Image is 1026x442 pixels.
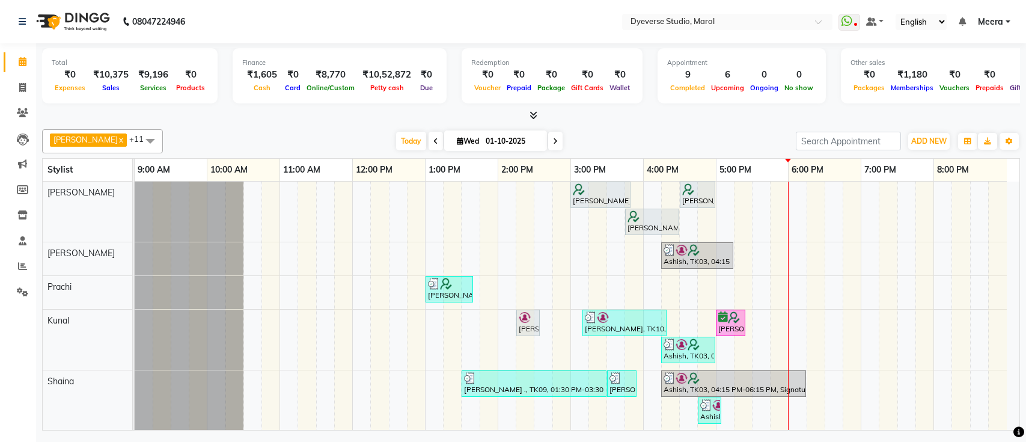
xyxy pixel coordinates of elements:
span: Completed [667,84,708,92]
div: ₹0 [173,68,208,82]
div: Total [52,58,208,68]
div: [PERSON_NAME], TK05, 04:30 PM-05:00 PM, Gel Polish Removal [681,183,714,206]
span: Meera [978,16,1003,28]
div: ₹0 [534,68,568,82]
span: No show [781,84,816,92]
span: Voucher [471,84,504,92]
div: Ashish, TK03, 04:45 PM-05:05 PM, Cut & File - Polish or Removal [699,399,720,422]
div: ₹0 [568,68,606,82]
a: 11:00 AM [280,161,323,179]
div: ₹0 [606,68,633,82]
span: +11 [129,134,153,144]
span: Package [534,84,568,92]
span: Kunal [47,315,69,326]
div: 0 [781,68,816,82]
div: [PERSON_NAME] ., TK09, 03:30 PM-03:55 PM, Add On - Gel Polish Hema Free [608,372,635,395]
b: 08047224946 [132,5,185,38]
button: ADD NEW [908,133,950,150]
span: Memberships [888,84,936,92]
div: Ashish, TK03, 04:15 PM-05:00 PM, Men's Hair Cut - CREATIVE DIRECTOR [662,339,714,361]
div: ₹0 [850,68,888,82]
span: Today [396,132,426,150]
div: ₹0 [52,68,88,82]
span: Prepaids [973,84,1007,92]
span: Wallet [606,84,633,92]
div: ₹0 [936,68,973,82]
a: 3:00 PM [571,161,609,179]
a: 1:00 PM [426,161,463,179]
a: 4:00 PM [644,161,682,179]
span: Sales [99,84,123,92]
span: Prepaid [504,84,534,92]
div: [PERSON_NAME], TK10, 03:10 PM-04:20 PM, Men's Hair Cut - CREATIVE DIRECTOR ,[PERSON_NAME] Sculpting [584,312,665,334]
span: Ongoing [747,84,781,92]
span: Wed [454,137,482,146]
div: Ashish, TK03, 04:15 PM-06:15 PM, Signature Aprés Nail | Gel-X® Nail Extension [662,372,805,395]
div: ₹9,196 [133,68,173,82]
a: 12:00 PM [353,161,395,179]
div: Finance [242,58,437,68]
div: ₹10,52,872 [358,68,416,82]
div: ₹10,375 [88,68,133,82]
div: Appointment [667,58,816,68]
span: [PERSON_NAME] [47,187,115,198]
span: Upcoming [708,84,747,92]
div: [PERSON_NAME], TK05, 03:00 PM-03:50 PM, Advance - Mani [572,183,629,206]
span: Packages [850,84,888,92]
div: 6 [708,68,747,82]
a: 10:00 AM [207,161,251,179]
span: Gift Cards [568,84,606,92]
span: Vouchers [936,84,973,92]
div: [PERSON_NAME] ., TK09, 01:30 PM-03:30 PM, Signature Aprés Nail | Gel-X® Nail Extension [463,372,605,395]
span: Expenses [52,84,88,92]
a: x [118,135,123,144]
span: Stylist [47,164,73,175]
span: Products [173,84,208,92]
span: Due [417,84,436,92]
span: Services [137,84,169,92]
a: 2:00 PM [498,161,536,179]
img: logo [31,5,113,38]
div: 9 [667,68,708,82]
span: Card [282,84,304,92]
div: Redemption [471,58,633,68]
input: 2025-10-01 [482,132,542,150]
div: 0 [747,68,781,82]
span: Prachi [47,281,72,292]
span: [PERSON_NAME] [53,135,118,144]
div: ₹0 [504,68,534,82]
span: Shaina [47,376,74,387]
span: Petty cash [367,84,407,92]
div: ₹0 [416,68,437,82]
div: Ashish, TK03, 04:15 PM-05:15 PM, Gel Polish- Hema Free [662,244,732,267]
span: Online/Custom [304,84,358,92]
div: [PERSON_NAME], TK04, 01:00 PM-01:40 PM, Full Face Threading,Threading - Eyebrows [427,278,472,301]
span: ADD NEW [911,137,947,146]
div: ₹8,770 [304,68,358,82]
div: [PERSON_NAME], TK01, 05:00 PM-05:25 PM, [PERSON_NAME] Sculpting [717,312,744,334]
a: 8:00 PM [934,161,972,179]
div: ₹1,180 [888,68,936,82]
span: Cash [251,84,273,92]
a: 5:00 PM [716,161,754,179]
div: ₹0 [282,68,304,82]
span: [PERSON_NAME] [47,248,115,259]
div: [PERSON_NAME], TK05, 03:45 PM-04:30 PM, Advance - Pedi [626,210,678,233]
div: ₹0 [973,68,1007,82]
a: 6:00 PM [789,161,826,179]
div: ₹1,605 [242,68,282,82]
div: ₹0 [471,68,504,82]
a: 9:00 AM [135,161,173,179]
input: Search Appointment [796,132,901,150]
a: 7:00 PM [861,161,899,179]
div: [PERSON_NAME], TK06, 02:15 PM-02:35 PM, [PERSON_NAME] Trim [518,312,539,334]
